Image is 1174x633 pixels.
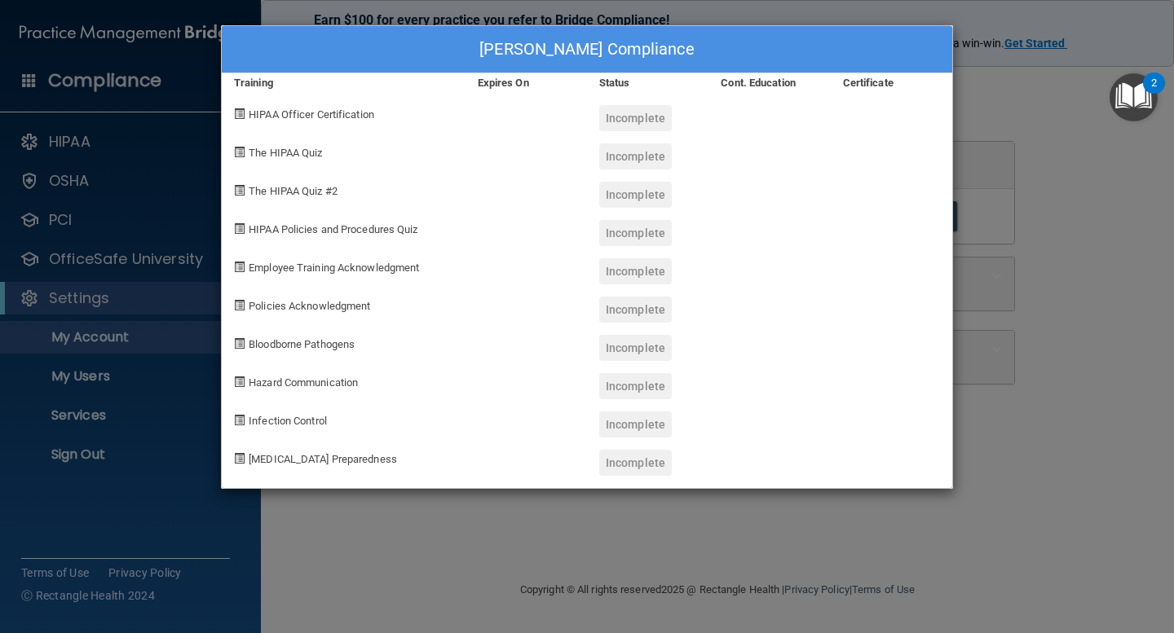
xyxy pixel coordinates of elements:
[599,182,672,208] div: Incomplete
[1151,83,1157,104] div: 2
[1110,73,1158,121] button: Open Resource Center, 2 new notifications
[599,373,672,399] div: Incomplete
[831,73,952,93] div: Certificate
[249,415,327,427] span: Infection Control
[249,147,322,159] span: The HIPAA Quiz
[599,143,672,169] div: Incomplete
[249,453,397,465] span: [MEDICAL_DATA] Preparedness
[249,262,419,274] span: Employee Training Acknowledgment
[587,73,708,93] div: Status
[249,223,417,235] span: HIPAA Policies and Procedures Quiz
[466,73,587,93] div: Expires On
[222,26,952,73] div: [PERSON_NAME] Compliance
[599,450,672,476] div: Incomplete
[599,335,672,361] div: Incomplete
[599,105,672,131] div: Incomplete
[249,185,338,197] span: The HIPAA Quiz #2
[249,108,374,121] span: HIPAA Officer Certification
[599,220,672,246] div: Incomplete
[249,376,358,389] span: Hazard Communication
[599,297,672,323] div: Incomplete
[599,258,672,284] div: Incomplete
[249,300,370,312] span: Policies Acknowledgment
[222,73,466,93] div: Training
[708,73,830,93] div: Cont. Education
[599,411,672,437] div: Incomplete
[249,338,355,350] span: Bloodborne Pathogens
